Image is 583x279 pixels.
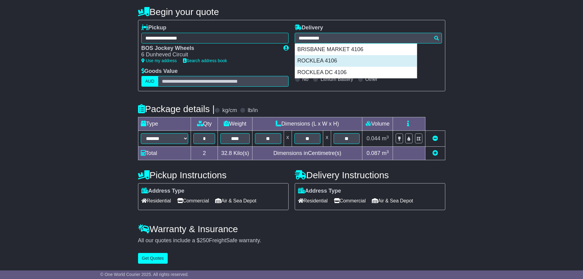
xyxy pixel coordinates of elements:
h4: Package details | [138,104,215,114]
span: © One World Courier 2025. All rights reserved. [100,272,189,277]
td: Qty [191,117,218,131]
span: Air & Sea Depot [215,196,256,205]
span: 0.087 [367,150,380,156]
sup: 3 [387,149,389,154]
label: Address Type [298,188,341,194]
div: BOS Jockey Wheels [141,45,277,52]
sup: 3 [387,135,389,139]
label: Pickup [141,25,166,31]
td: Dimensions in Centimetre(s) [252,147,362,160]
h4: Begin your quote [138,7,445,17]
a: Search address book [183,58,227,63]
td: Volume [362,117,393,131]
td: 2 [191,147,218,160]
td: Dimensions (L x W x H) [252,117,362,131]
label: Goods Value [141,68,178,75]
a: Remove this item [432,135,438,141]
td: x [323,131,331,147]
a: Add new item [432,150,438,156]
div: All our quotes include a $ FreightSafe warranty. [138,237,445,244]
label: lb/in [248,107,258,114]
h4: Warranty & Insurance [138,224,445,234]
div: ROCKLEA DC 4106 [295,67,417,78]
td: Type [138,117,191,131]
span: Residential [298,196,328,205]
span: Commercial [177,196,209,205]
label: Other [365,76,378,82]
td: Total [138,147,191,160]
div: 6 Dunheved Circuit [141,51,277,58]
button: Get Quotes [138,253,168,264]
h4: Delivery Instructions [295,170,445,180]
td: x [284,131,292,147]
span: m [382,135,389,141]
label: Delivery [295,25,323,31]
label: No [302,76,308,82]
span: m [382,150,389,156]
label: AUD [141,76,159,87]
div: BRISBANE MARKET 4106 [295,44,417,55]
a: Use my address [141,58,177,63]
td: Kilo(s) [218,147,252,160]
td: Weight [218,117,252,131]
span: 250 [200,237,209,243]
span: Air & Sea Depot [372,196,413,205]
label: Lithium Battery [320,76,353,82]
span: 32.8 [221,150,232,156]
div: ROCKLEA 4106 [295,55,417,67]
span: Commercial [334,196,366,205]
span: Residential [141,196,171,205]
label: Address Type [141,188,185,194]
label: kg/cm [222,107,237,114]
span: 0.044 [367,135,380,141]
h4: Pickup Instructions [138,170,289,180]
